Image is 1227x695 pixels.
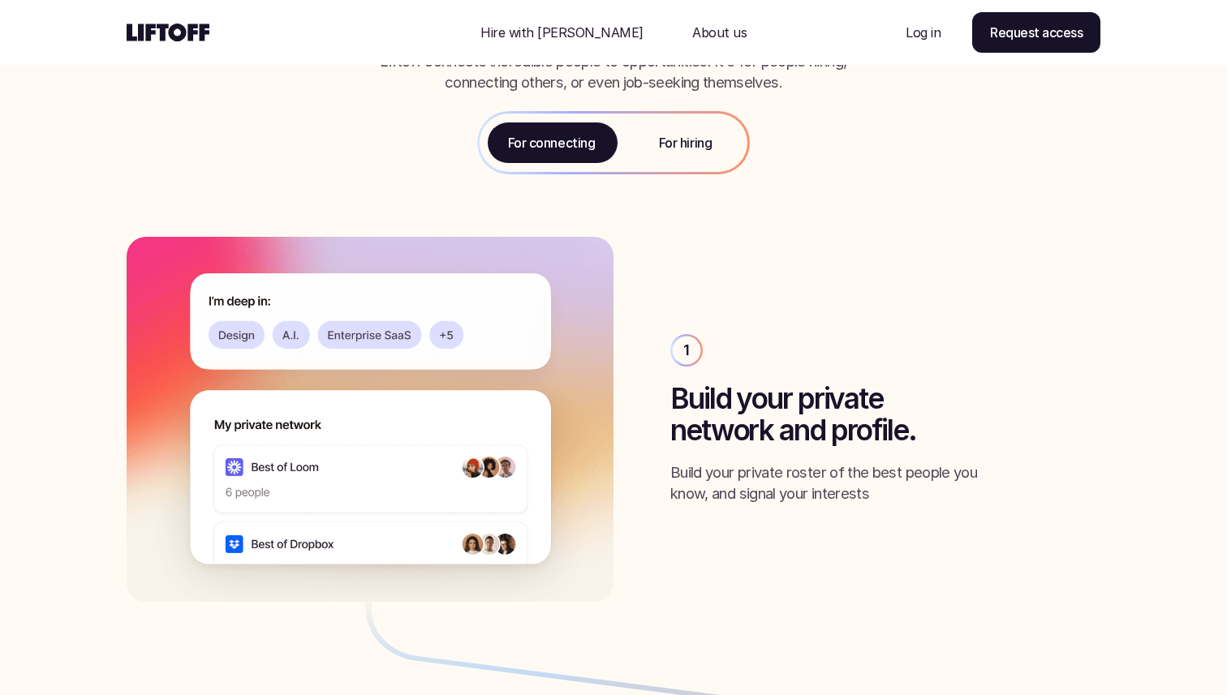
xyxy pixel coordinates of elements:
p: Hire with [PERSON_NAME] [480,23,644,42]
a: Nav Link [461,13,663,52]
p: For connecting [508,133,595,152]
a: Request access [972,12,1100,53]
p: For hiring [659,133,712,152]
p: Log in [906,23,941,42]
a: Nav Link [673,13,766,52]
p: Build your private roster of the best people you know, and signal your interests [670,462,1014,504]
p: About us [692,23,747,42]
h3: Build your private network and profile. [670,383,1100,445]
a: Nav Link [886,13,960,52]
p: Request access [990,23,1083,42]
p: Liftoff connects incredible people to opportunities. It's for people hiring, connecting others, o... [355,51,871,93]
p: 1 [683,340,689,361]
